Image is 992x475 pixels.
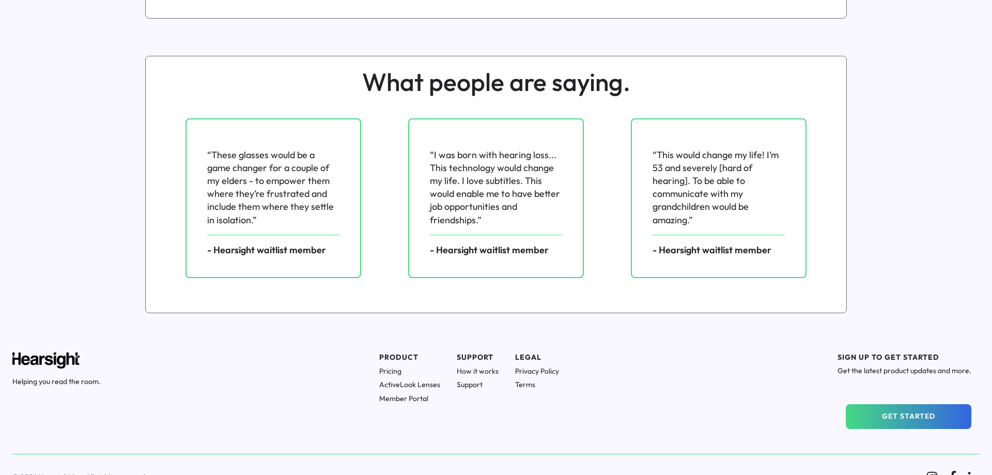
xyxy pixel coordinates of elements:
[515,380,559,389] h1: Terms
[515,353,559,363] div: LEGAL
[515,366,559,376] h1: Privacy Policy
[12,353,80,369] img: Hearsight logo
[430,243,549,256] div: - Hearsight waitlist member
[379,394,440,403] h1: Member Portal
[12,377,101,386] h1: Helping you read the room.
[207,243,326,256] div: - Hearsight waitlist member
[457,366,499,376] h1: How it works
[838,353,971,362] h1: SIGN UP TO GET STARTED
[457,353,499,363] div: SUPPORT
[207,148,339,226] div: “These glasses would be a game changer for a couple of my elders - to empower them where they’re ...
[838,366,971,375] h1: Get the latest product updates and more.
[457,380,499,389] h1: Support
[846,404,971,429] button: GET STARTED
[379,366,440,376] h1: Pricing
[362,65,630,99] div: What people are saying.
[653,243,771,256] div: - Hearsight waitlist member
[653,148,785,226] div: “This would change my life! I’m 53 and severely [hard of hearing]. To be able to communicate with...
[430,148,562,226] div: “I was born with hearing loss... This technology would change my life. I love subtitles. This wou...
[379,353,440,363] div: PRODUCT
[379,380,440,389] h1: ActiveLook Lenses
